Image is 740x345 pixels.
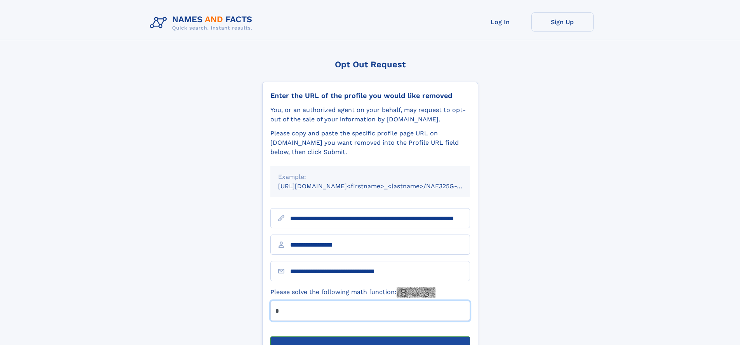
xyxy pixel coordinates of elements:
div: Please copy and paste the specific profile page URL on [DOMAIN_NAME] you want removed into the Pr... [270,129,470,157]
div: Example: [278,172,462,182]
small: [URL][DOMAIN_NAME]<firstname>_<lastname>/NAF325G-xxxxxxxx [278,182,485,190]
a: Log In [469,12,531,32]
a: Sign Up [531,12,594,32]
div: You, or an authorized agent on your behalf, may request to opt-out of the sale of your informatio... [270,105,470,124]
div: Opt Out Request [262,60,478,69]
label: Please solve the following math function: [270,287,435,298]
div: Enter the URL of the profile you would like removed [270,91,470,100]
img: Logo Names and Facts [147,12,259,33]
